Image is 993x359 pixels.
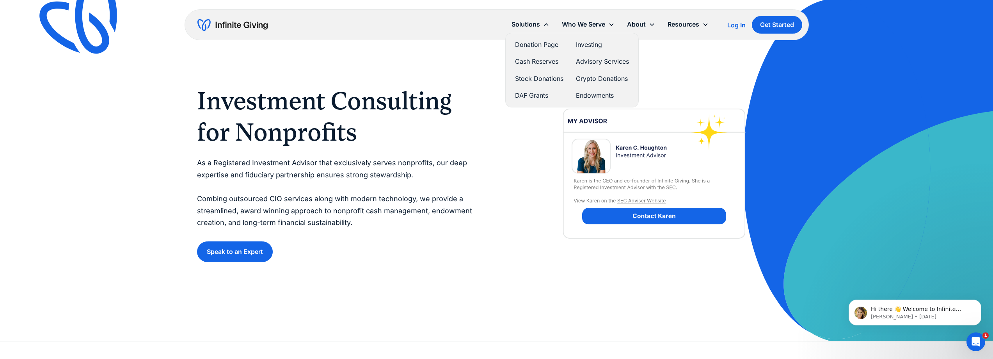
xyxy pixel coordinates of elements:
a: home [197,19,268,31]
div: Solutions [505,16,556,33]
span: 1 [982,332,989,339]
div: About [627,19,646,30]
a: Donation Page [515,39,563,50]
a: Speak to an Expert [197,241,273,262]
iframe: Intercom live chat [966,332,985,351]
img: investment-advisor-nonprofit-financial [550,75,759,272]
nav: Solutions [505,33,639,107]
div: About [621,16,661,33]
a: Log In [727,20,746,30]
a: Stock Donations [515,73,563,84]
div: Resources [661,16,715,33]
a: Get Started [752,16,802,34]
a: Cash Reserves [515,56,563,67]
div: Who We Serve [556,16,621,33]
div: Solutions [512,19,540,30]
a: Crypto Donations [576,73,629,84]
p: As a Registered Investment Advisor that exclusively serves nonprofits, our deep expertise and fid... [197,157,481,229]
h1: Investment Consulting for Nonprofits [197,85,481,148]
div: Resources [668,19,699,30]
a: Endowments [576,90,629,101]
a: DAF Grants [515,90,563,101]
iframe: Intercom notifications message [837,283,993,338]
a: Advisory Services [576,56,629,67]
a: Investing [576,39,629,50]
div: Who We Serve [562,19,605,30]
div: Log In [727,22,746,28]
